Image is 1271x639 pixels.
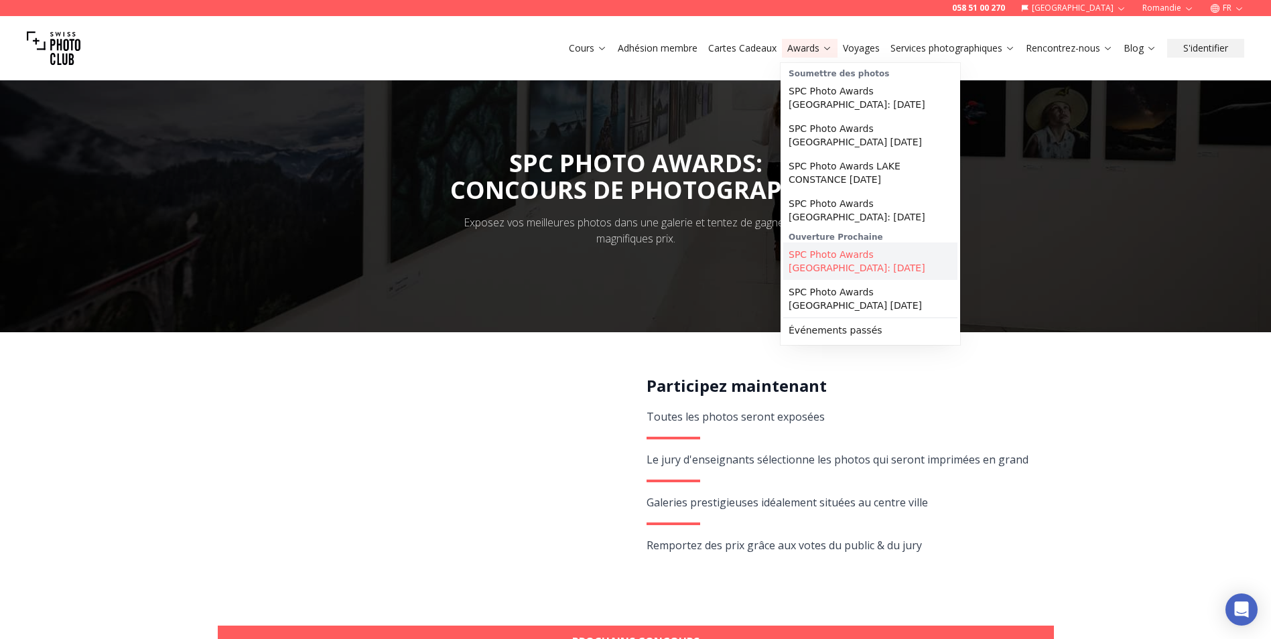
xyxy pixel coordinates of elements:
[783,79,957,117] a: SPC Photo Awards [GEOGRAPHIC_DATA]: [DATE]
[1020,39,1118,58] button: Rencontrez-nous
[27,21,80,75] img: Swiss photo club
[647,409,825,424] span: Toutes les photos seront exposées
[783,229,957,242] div: Ouverture Prochaine
[647,452,1028,467] span: Le jury d'enseignants sélectionne les photos qui seront imprimées en grand
[1118,39,1162,58] button: Blog
[787,42,832,55] a: Awards
[454,214,818,246] div: Exposez vos meilleures photos dans une galerie et tentez de gagner des magnifiques prix.
[890,42,1015,55] a: Services photographiques
[1124,42,1156,55] a: Blog
[703,39,782,58] button: Cartes Cadeaux
[783,154,957,192] a: SPC Photo Awards LAKE CONSTANCE [DATE]
[782,39,838,58] button: Awards
[708,42,777,55] a: Cartes Cadeaux
[647,495,928,510] span: Galeries prestigieuses idéalement situées au centre ville
[843,42,880,55] a: Voyages
[569,42,607,55] a: Cours
[563,39,612,58] button: Cours
[783,280,957,317] a: SPC Photo Awards [GEOGRAPHIC_DATA] [DATE]
[450,177,821,204] div: CONCOURS DE PHOTOGRAPHIE
[647,375,1039,397] h2: Participez maintenant
[952,3,1005,13] a: 058 51 00 270
[612,39,703,58] button: Adhésion membre
[783,242,957,280] a: SPC Photo Awards [GEOGRAPHIC_DATA]: [DATE]
[783,192,957,229] a: SPC Photo Awards [GEOGRAPHIC_DATA]: [DATE]
[783,117,957,154] a: SPC Photo Awards [GEOGRAPHIC_DATA] [DATE]
[647,538,922,553] span: Remportez des prix grâce aux votes du public & du jury
[783,318,957,342] a: Événements passés
[1026,42,1113,55] a: Rencontrez-nous
[783,66,957,79] div: Soumettre des photos
[450,147,821,204] span: SPC PHOTO AWARDS:
[1167,39,1244,58] button: S'identifier
[838,39,885,58] button: Voyages
[885,39,1020,58] button: Services photographiques
[1225,593,1258,626] div: Open Intercom Messenger
[618,42,697,55] a: Adhésion membre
